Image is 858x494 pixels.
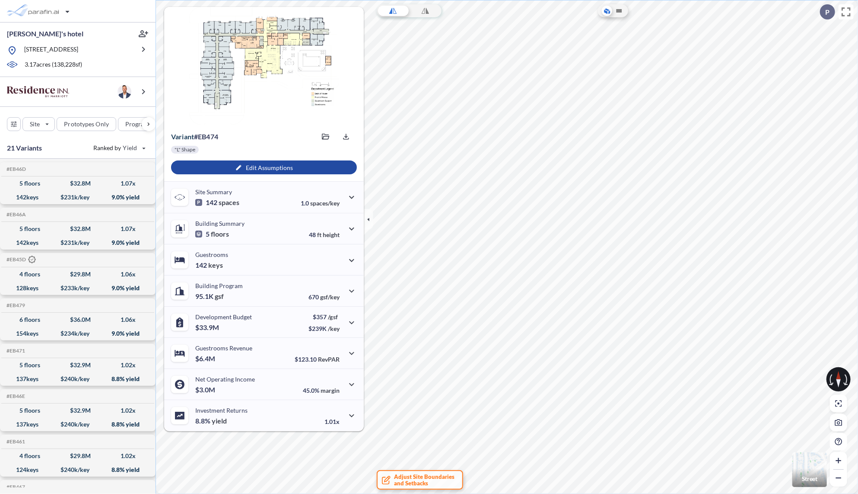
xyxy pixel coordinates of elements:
h5: Click to copy the code [5,393,25,399]
span: yield [212,417,227,425]
span: RevPAR [318,356,340,363]
span: ft [317,231,321,238]
p: $123.10 [295,356,340,363]
button: Program [118,117,165,131]
h5: Click to copy the code [5,212,26,218]
p: Guestrooms [195,251,228,258]
img: user logo [118,85,131,99]
p: $3.0M [195,385,216,394]
h5: Click to copy the code [5,439,25,445]
p: [STREET_ADDRESS] [24,45,78,56]
span: spaces/key [310,199,340,207]
span: gsf [215,292,224,301]
p: Building Program [195,282,243,289]
h5: Click to copy the code [5,256,36,264]
p: Street [802,475,817,482]
p: Edit Assumptions [246,164,293,171]
span: spaces [219,198,239,207]
p: 1.01x [324,418,340,425]
p: 21 Variants [7,143,42,153]
p: # eb474 [171,132,218,141]
img: Floorplans preview [164,7,364,125]
p: 8.8% [195,417,227,425]
p: Building Summary [195,220,245,227]
span: /key [328,325,340,332]
span: gsf/key [320,293,340,301]
p: P [825,8,829,16]
h5: Click to copy the code [5,484,25,490]
img: BrandImage [7,86,69,97]
span: Variant [171,132,194,141]
p: $239K [308,325,340,332]
p: 670 [308,293,340,301]
p: Investment Returns [195,407,248,414]
p: Prototypes Only [64,120,109,128]
span: floors [211,230,229,238]
button: Ranked by Yield [86,141,151,155]
h5: Click to copy the code [5,166,26,172]
p: $33.9M [195,323,220,332]
p: 45.0% [303,387,340,394]
p: Site Summary [195,188,232,196]
button: Prototypes Only [57,117,116,131]
span: Yield [123,144,137,152]
p: [PERSON_NAME]'s hotel [7,29,83,38]
p: Site [30,120,40,128]
p: 1.0 [301,199,340,207]
button: Edit Assumptions [171,160,357,174]
p: 142 [195,261,223,269]
p: 142 [195,198,239,207]
span: height [323,231,340,238]
p: Net Operating Income [195,375,255,383]
span: margin [321,387,340,394]
p: 5 [195,230,229,238]
h5: Click to copy the code [5,348,25,354]
button: Switcher ImageStreet [792,452,827,487]
span: Adjust Site Boundaries and Setbacks [394,474,454,487]
button: Site Plan [614,6,624,16]
p: 3.17 acres ( 138,228 sf) [25,60,82,70]
p: "L" Shape [175,146,195,153]
p: 48 [309,231,340,238]
span: keys [208,261,223,269]
p: 95.1K [195,292,224,301]
button: Aerial View [602,6,612,16]
img: Switcher Image [792,452,827,487]
h5: Click to copy the code [5,302,25,308]
p: $357 [308,313,340,321]
button: Site [22,117,55,131]
span: /gsf [328,313,338,321]
p: Development Budget [195,313,252,321]
p: Program [125,120,149,128]
p: Guestrooms Revenue [195,344,252,352]
p: $6.4M [195,354,216,363]
button: Adjust Site Boundariesand Setbacks [377,470,463,490]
